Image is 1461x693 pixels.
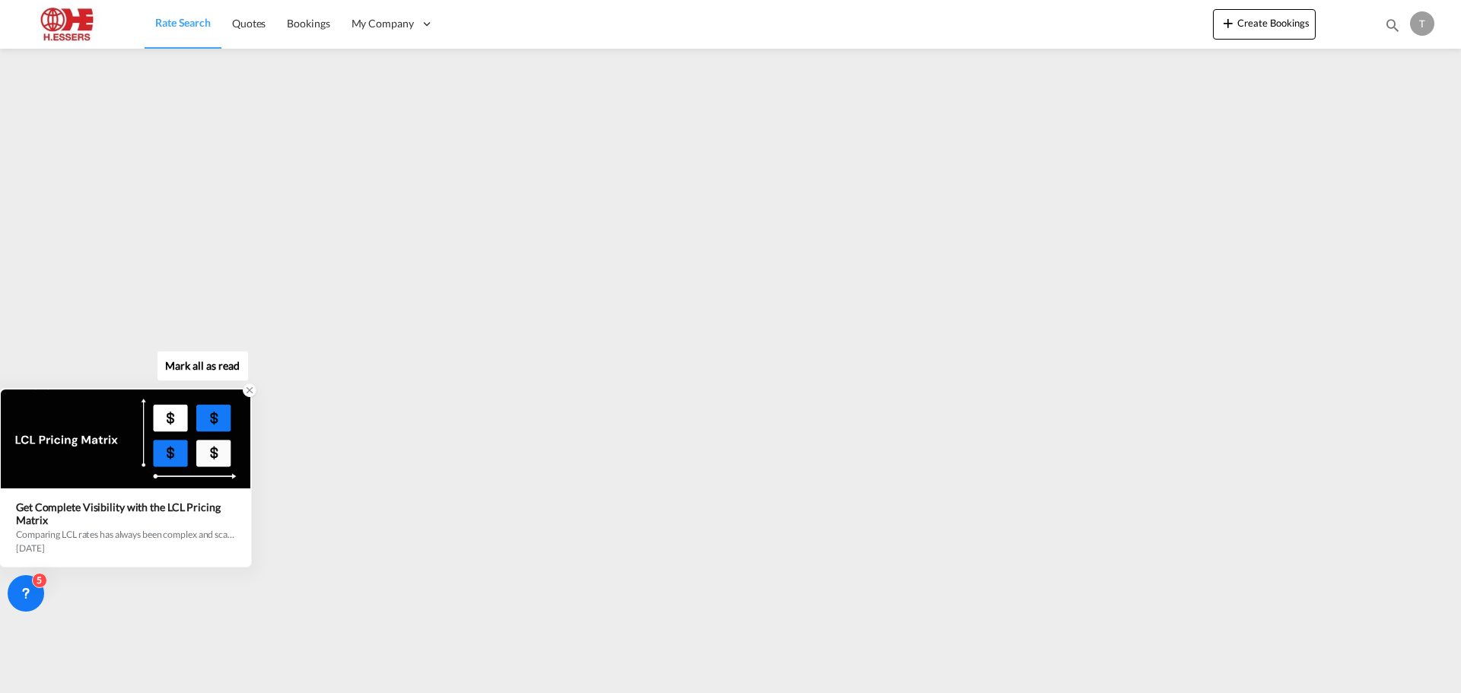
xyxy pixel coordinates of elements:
span: Quotes [232,17,266,30]
span: Bookings [287,17,329,30]
button: icon-plus 400-fgCreate Bookings [1213,9,1316,40]
md-icon: icon-plus 400-fg [1219,14,1237,32]
div: T [1410,11,1434,36]
md-icon: icon-magnify [1384,17,1401,33]
iframe: Chat [11,613,65,670]
span: Rate Search [155,16,211,29]
span: My Company [352,16,414,31]
img: 690005f0ba9d11ee90968bb23dcea500.JPG [23,7,126,41]
div: icon-magnify [1384,17,1401,40]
